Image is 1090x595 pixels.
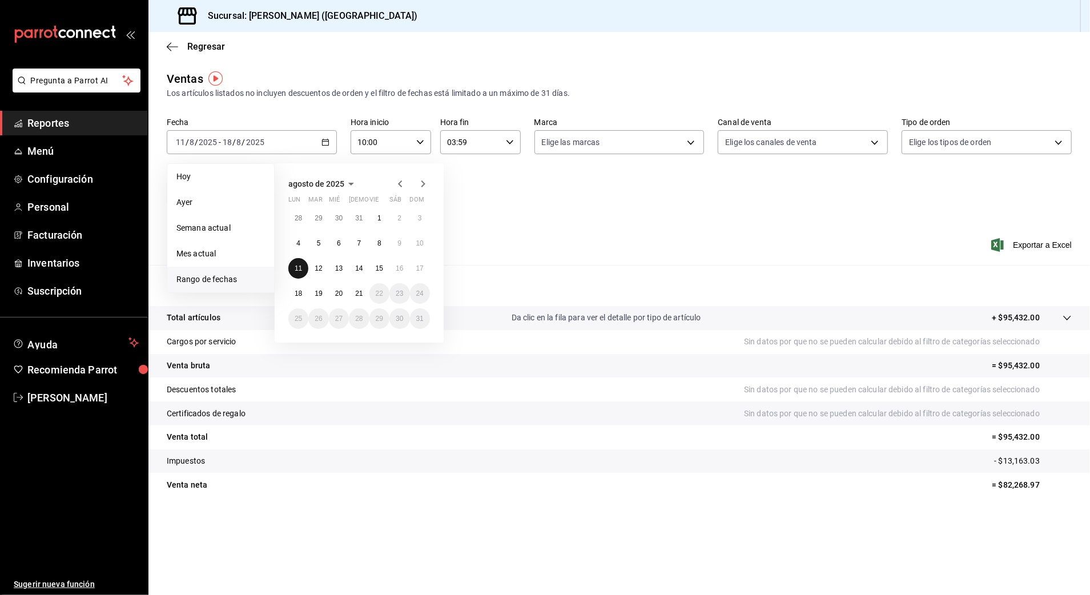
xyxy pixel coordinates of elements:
abbr: 21 de agosto de 2025 [355,290,363,297]
abbr: 29 de julio de 2025 [315,214,322,222]
input: ---- [246,138,265,147]
p: = $95,432.00 [992,360,1072,372]
p: Venta neta [167,479,207,491]
button: Exportar a Excel [994,238,1072,252]
p: = $82,268.97 [992,479,1072,491]
abbr: 10 de agosto de 2025 [416,239,424,247]
span: Elige los tipos de orden [909,136,991,148]
abbr: 18 de agosto de 2025 [295,290,302,297]
abbr: 31 de julio de 2025 [355,214,363,222]
abbr: 8 de agosto de 2025 [377,239,381,247]
span: Semana actual [176,222,265,234]
p: Certificados de regalo [167,408,246,420]
button: 5 de agosto de 2025 [308,233,328,254]
button: 22 de agosto de 2025 [369,283,389,304]
button: open_drawer_menu [126,30,135,39]
abbr: martes [308,196,322,208]
div: Los artículos listados no incluyen descuentos de orden y el filtro de fechas está limitado a un m... [167,87,1072,99]
span: Rango de fechas [176,274,265,286]
abbr: 30 de julio de 2025 [335,214,343,222]
span: Suscripción [27,283,139,299]
button: 30 de julio de 2025 [329,208,349,228]
button: agosto de 2025 [288,177,358,191]
input: ---- [198,138,218,147]
button: 19 de agosto de 2025 [308,283,328,304]
span: Regresar [187,41,225,52]
p: Sin datos por que no se pueden calcular debido al filtro de categorías seleccionado [744,336,1072,348]
button: 4 de agosto de 2025 [288,233,308,254]
p: Venta bruta [167,360,210,372]
abbr: 19 de agosto de 2025 [315,290,322,297]
button: 14 de agosto de 2025 [349,258,369,279]
abbr: domingo [410,196,424,208]
div: Ventas [167,70,203,87]
label: Fecha [167,119,337,127]
button: Pregunta a Parrot AI [13,69,140,93]
abbr: 14 de agosto de 2025 [355,264,363,272]
button: 12 de agosto de 2025 [308,258,328,279]
span: Mes actual [176,248,265,260]
abbr: 13 de agosto de 2025 [335,264,343,272]
button: 8 de agosto de 2025 [369,233,389,254]
abbr: 5 de agosto de 2025 [317,239,321,247]
abbr: 7 de agosto de 2025 [357,239,361,247]
p: Sin datos por que no se pueden calcular debido al filtro de categorías seleccionado [744,408,1072,420]
abbr: 15 de agosto de 2025 [376,264,383,272]
span: Recomienda Parrot [27,362,139,377]
span: Ayer [176,196,265,208]
p: Sin datos por que no se pueden calcular debido al filtro de categorías seleccionado [744,384,1072,396]
label: Marca [534,119,705,127]
abbr: 24 de agosto de 2025 [416,290,424,297]
abbr: 25 de agosto de 2025 [295,315,302,323]
button: 26 de agosto de 2025 [308,308,328,329]
button: 10 de agosto de 2025 [410,233,430,254]
button: 29 de julio de 2025 [308,208,328,228]
input: -- [222,138,232,147]
button: 20 de agosto de 2025 [329,283,349,304]
abbr: 31 de agosto de 2025 [416,315,424,323]
p: Venta total [167,431,208,443]
button: 29 de agosto de 2025 [369,308,389,329]
img: Tooltip marker [208,71,223,86]
abbr: 23 de agosto de 2025 [396,290,403,297]
abbr: 27 de agosto de 2025 [335,315,343,323]
span: Elige las marcas [542,136,600,148]
abbr: 4 de agosto de 2025 [296,239,300,247]
abbr: miércoles [329,196,340,208]
p: = $95,432.00 [992,431,1072,443]
p: Descuentos totales [167,384,236,396]
p: + $95,432.00 [992,312,1040,324]
span: Pregunta a Parrot AI [31,75,123,87]
abbr: 12 de agosto de 2025 [315,264,322,272]
p: Da clic en la fila para ver el detalle por tipo de artículo [512,312,701,324]
label: Hora inicio [351,119,431,127]
button: 18 de agosto de 2025 [288,283,308,304]
button: Regresar [167,41,225,52]
button: 13 de agosto de 2025 [329,258,349,279]
span: Ayuda [27,336,124,349]
input: -- [175,138,186,147]
abbr: lunes [288,196,300,208]
label: Canal de venta [718,119,888,127]
span: - [219,138,221,147]
button: 16 de agosto de 2025 [389,258,409,279]
abbr: viernes [369,196,379,208]
button: 28 de julio de 2025 [288,208,308,228]
abbr: jueves [349,196,416,208]
label: Tipo de orden [902,119,1072,127]
label: Hora fin [440,119,521,127]
button: 25 de agosto de 2025 [288,308,308,329]
p: Impuestos [167,455,205,467]
abbr: 11 de agosto de 2025 [295,264,302,272]
button: 17 de agosto de 2025 [410,258,430,279]
span: / [232,138,236,147]
input: -- [236,138,242,147]
button: 23 de agosto de 2025 [389,283,409,304]
abbr: 9 de agosto de 2025 [397,239,401,247]
span: / [186,138,189,147]
button: 1 de agosto de 2025 [369,208,389,228]
button: 6 de agosto de 2025 [329,233,349,254]
p: Cargos por servicio [167,336,236,348]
